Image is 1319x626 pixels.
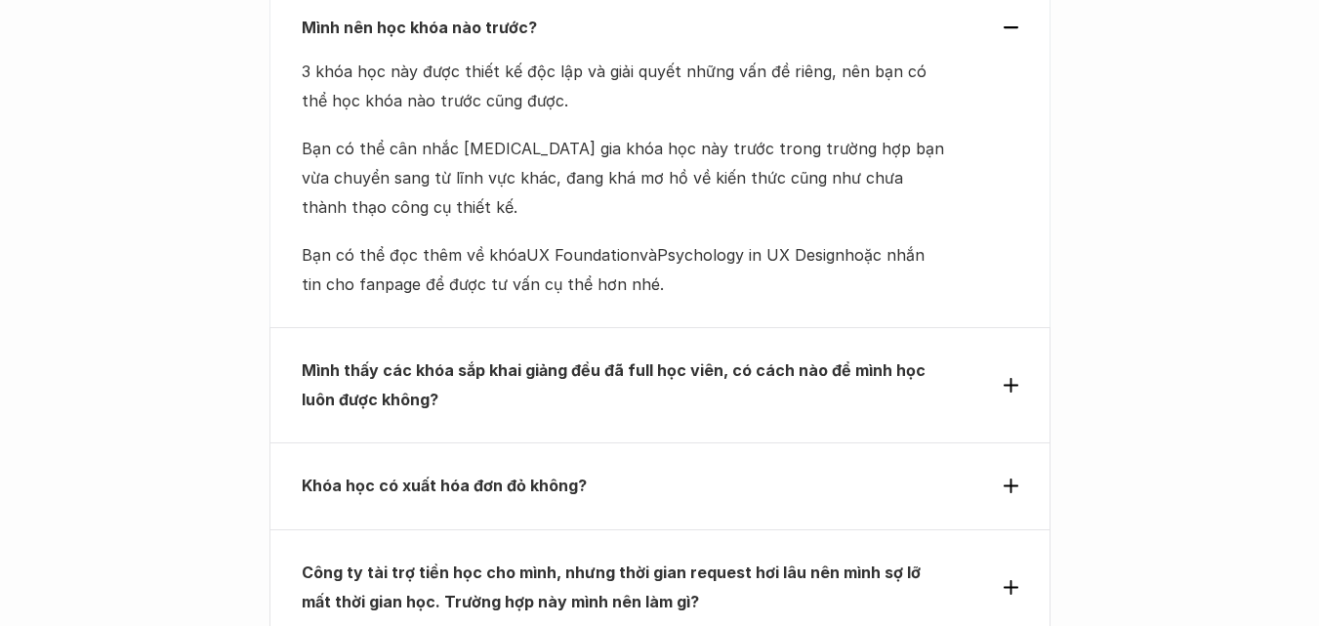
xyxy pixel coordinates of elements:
[302,134,947,223] p: Bạn có thể cân nhắc [MEDICAL_DATA] gia khóa học này trước trong trường hợp bạn vừa chuyển sang từ...
[302,360,929,409] strong: Mình thấy các khóa sắp khai giảng đều đã full học viên, có cách nào để mình học luôn được không?
[302,18,537,37] strong: Mình nên học khóa nào trước?
[302,57,947,116] p: 3 khóa học này được thiết kế độc lập và giải quyết những vấn đề riêng, nên bạn có thể học khóa nà...
[526,245,639,265] a: UX Foundation
[302,240,947,300] p: Bạn có thể đọc thêm về khóa và hoặc nhắn tin cho fanpage để được tư vấn cụ thể hơn nhé.
[302,563,925,611] strong: Công ty tài trợ tiền học cho mình, nhưng thời gian request hơi lâu nên mình sợ lỡ mất thời gian h...
[302,476,587,495] strong: Khóa học có xuất hóa đơn đỏ không?
[657,245,845,265] a: Psychology in UX Design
